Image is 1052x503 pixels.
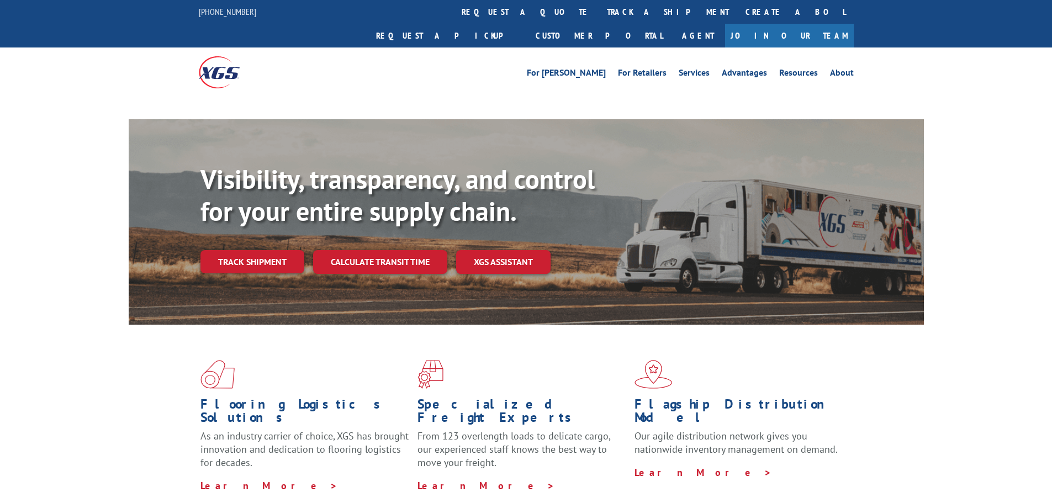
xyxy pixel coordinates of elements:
[679,68,710,81] a: Services
[722,68,767,81] a: Advantages
[635,360,673,389] img: xgs-icon-flagship-distribution-model-red
[200,398,409,430] h1: Flooring Logistics Solutions
[527,24,671,47] a: Customer Portal
[200,430,409,469] span: As an industry carrier of choice, XGS has brought innovation and dedication to flooring logistics...
[671,24,725,47] a: Agent
[635,430,838,456] span: Our agile distribution network gives you nationwide inventory management on demand.
[417,398,626,430] h1: Specialized Freight Experts
[200,360,235,389] img: xgs-icon-total-supply-chain-intelligence-red
[417,360,443,389] img: xgs-icon-focused-on-flooring-red
[456,250,551,274] a: XGS ASSISTANT
[368,24,527,47] a: Request a pickup
[313,250,447,274] a: Calculate transit time
[200,479,338,492] a: Learn More >
[417,430,626,479] p: From 123 overlength loads to delicate cargo, our experienced staff knows the best way to move you...
[199,6,256,17] a: [PHONE_NUMBER]
[200,162,595,228] b: Visibility, transparency, and control for your entire supply chain.
[830,68,854,81] a: About
[527,68,606,81] a: For [PERSON_NAME]
[200,250,304,273] a: Track shipment
[779,68,818,81] a: Resources
[417,479,555,492] a: Learn More >
[618,68,667,81] a: For Retailers
[725,24,854,47] a: Join Our Team
[635,466,772,479] a: Learn More >
[635,398,843,430] h1: Flagship Distribution Model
